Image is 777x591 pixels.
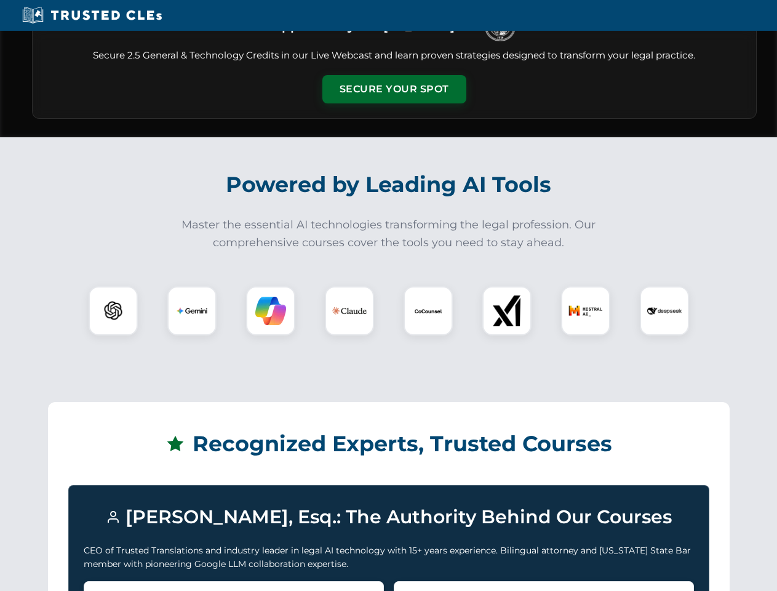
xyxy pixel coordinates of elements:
[322,75,466,103] button: Secure Your Spot
[255,295,286,326] img: Copilot Logo
[95,293,131,329] img: ChatGPT Logo
[568,294,603,328] img: Mistral AI Logo
[177,295,207,326] img: Gemini Logo
[246,286,295,336] div: Copilot
[325,286,374,336] div: Claude
[640,286,689,336] div: DeepSeek
[332,294,367,328] img: Claude Logo
[167,286,217,336] div: Gemini
[561,286,610,336] div: Mistral AI
[84,501,694,534] h3: [PERSON_NAME], Esq.: The Authority Behind Our Courses
[18,6,165,25] img: Trusted CLEs
[48,163,730,206] h2: Powered by Leading AI Tools
[404,286,453,336] div: CoCounsel
[173,216,604,252] p: Master the essential AI technologies transforming the legal profession. Our comprehensive courses...
[47,49,741,63] p: Secure 2.5 General & Technology Credits in our Live Webcast and learn proven strategies designed ...
[68,422,709,465] h2: Recognized Experts, Trusted Courses
[84,544,694,571] p: CEO of Trusted Translations and industry leader in legal AI technology with 15+ years experience....
[492,295,522,326] img: xAI Logo
[482,286,532,336] div: xAI
[647,294,682,328] img: DeepSeek Logo
[89,286,138,336] div: ChatGPT
[413,295,444,326] img: CoCounsel Logo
